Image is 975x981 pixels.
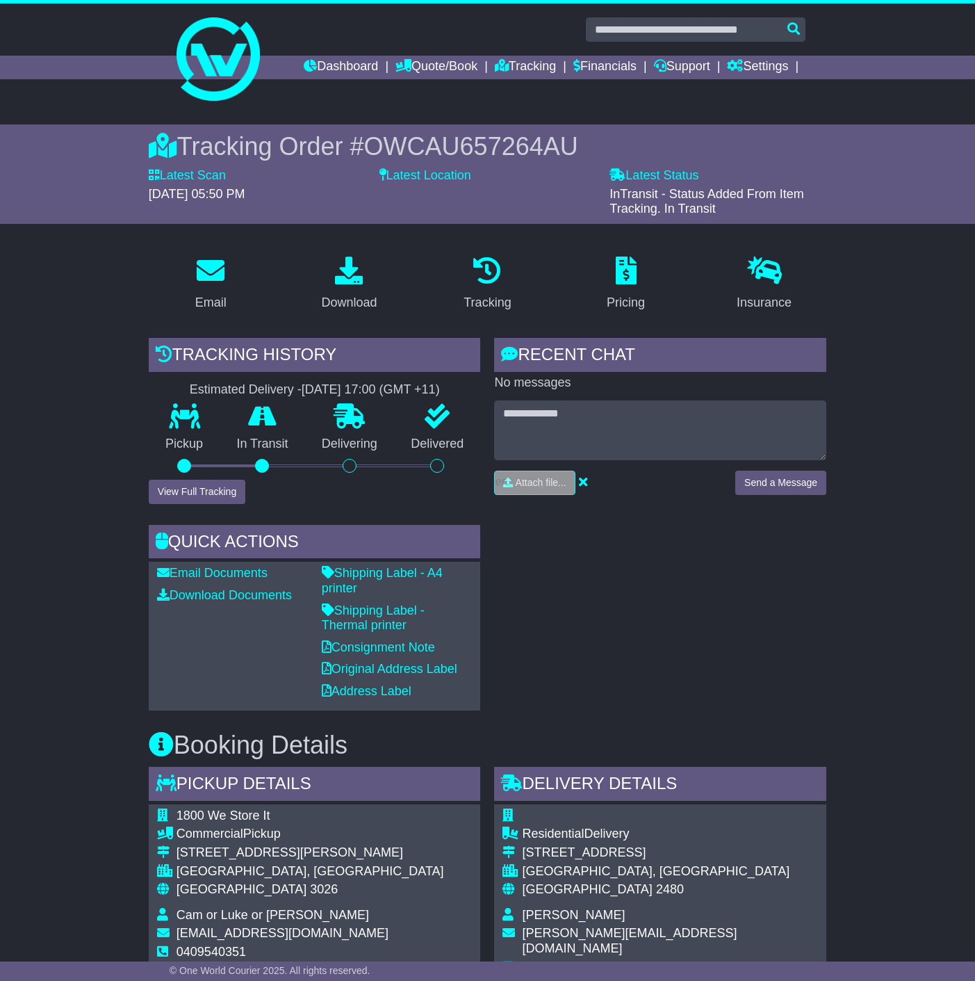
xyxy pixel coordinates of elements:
div: [STREET_ADDRESS] [522,845,818,861]
span: © One World Courier 2025. All rights reserved. [170,965,370,976]
label: Latest Location [379,168,471,184]
div: Insurance [737,293,792,312]
a: Shipping Label - A4 printer [322,566,443,595]
div: Email [195,293,227,312]
span: 2480 [656,882,684,896]
p: No messages [494,375,826,391]
p: In Transit [220,437,304,452]
p: Pickup [149,437,220,452]
a: Download [312,252,386,317]
div: Tracking [464,293,511,312]
div: Delivery Details [494,767,826,804]
div: RECENT CHAT [494,338,826,375]
span: 3026 [310,882,338,896]
a: Settings [727,56,788,79]
a: Pricing [598,252,654,317]
div: Pickup [177,827,444,842]
div: [STREET_ADDRESS][PERSON_NAME] [177,845,444,861]
div: Delivery [522,827,818,842]
div: Tracking history [149,338,481,375]
button: View Full Tracking [149,480,245,504]
span: [EMAIL_ADDRESS][DOMAIN_NAME] [177,926,388,940]
a: Financials [573,56,637,79]
span: InTransit - Status Added From Item Tracking. In Transit [609,187,803,216]
a: Original Address Label [322,662,457,676]
a: Address Label [322,684,411,698]
span: [PERSON_NAME][EMAIL_ADDRESS][DOMAIN_NAME] [522,926,737,955]
span: [DATE] 05:50 PM [149,187,245,201]
div: [GEOGRAPHIC_DATA], [GEOGRAPHIC_DATA] [522,864,818,879]
div: Tracking Order # [149,131,826,161]
h3: Booking Details [149,731,826,759]
a: Shipping Label - Thermal printer [322,603,425,633]
p: Delivering [305,437,394,452]
a: Support [654,56,710,79]
span: 1800 We Store It [177,809,270,822]
span: OWCAU657264AU [364,132,578,161]
a: Dashboard [304,56,378,79]
div: Quick Actions [149,525,481,562]
span: Cam or Luke or [PERSON_NAME] [177,908,369,922]
span: [GEOGRAPHIC_DATA] [522,882,652,896]
a: Download Documents [157,588,292,602]
a: Tracking [495,56,556,79]
div: Pickup Details [149,767,481,804]
div: Estimated Delivery - [149,382,481,398]
p: Delivered [394,437,480,452]
button: Send a Message [735,471,826,495]
a: Tracking [454,252,520,317]
div: Download [321,293,377,312]
a: Quote/Book [395,56,477,79]
span: Commercial [177,827,243,841]
div: [GEOGRAPHIC_DATA], [GEOGRAPHIC_DATA] [177,864,444,879]
label: Latest Scan [149,168,226,184]
a: Email Documents [157,566,268,580]
a: Consignment Note [322,640,435,654]
span: [GEOGRAPHIC_DATA] [177,882,306,896]
span: [PERSON_NAME] [522,908,625,922]
span: 0409540351 [177,945,246,959]
label: Latest Status [609,168,698,184]
span: 0427328497 [522,960,591,974]
a: Email [186,252,236,317]
a: Insurance [728,252,801,317]
div: Pricing [607,293,645,312]
div: [DATE] 17:00 (GMT +11) [302,382,440,398]
span: Residential [522,827,584,841]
